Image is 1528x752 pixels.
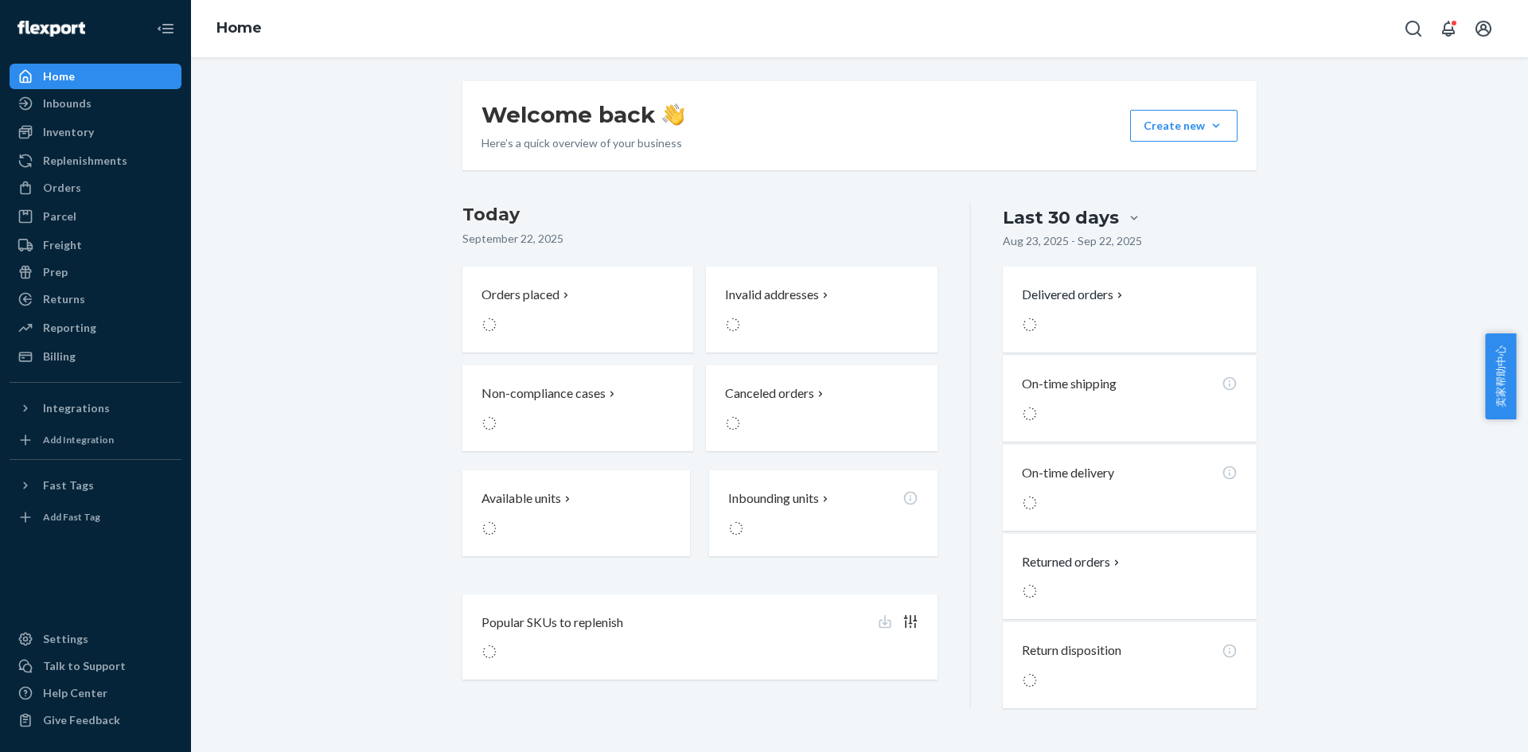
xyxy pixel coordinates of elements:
h1: Welcome back [481,100,684,129]
p: On-time shipping [1022,375,1117,393]
div: Orders [43,180,81,196]
button: Open Search Box [1397,13,1429,45]
a: Help Center [10,680,181,706]
a: Reporting [10,315,181,341]
p: Available units [481,489,561,508]
a: Add Fast Tag [10,505,181,530]
a: Billing [10,344,181,369]
div: Returns [43,291,85,307]
div: Give Feedback [43,712,120,728]
button: Inbounding units [709,470,937,556]
div: Last 30 days [1003,205,1119,230]
a: Parcel [10,204,181,229]
div: Billing [43,349,76,364]
a: Settings [10,626,181,652]
img: hand-wave emoji [662,103,684,126]
a: Orders [10,175,181,201]
div: Inventory [43,124,94,140]
button: Delivered orders [1022,286,1126,304]
p: Orders placed [481,286,559,304]
a: Replenishments [10,148,181,173]
div: Prep [43,264,68,280]
a: Returns [10,286,181,312]
p: Return disposition [1022,641,1121,660]
p: Popular SKUs to replenish [481,614,623,632]
div: Home [43,68,75,84]
p: Non-compliance cases [481,384,606,403]
a: Prep [10,259,181,285]
p: Canceled orders [725,384,814,403]
div: Add Fast Tag [43,510,100,524]
div: Add Integration [43,433,114,446]
button: Orders placed [462,267,693,353]
a: Home [216,19,262,37]
button: Open notifications [1432,13,1464,45]
p: Aug 23, 2025 - Sep 22, 2025 [1003,233,1142,249]
button: 卖家帮助中心 [1485,333,1516,419]
button: Available units [462,470,690,556]
div: Integrations [43,400,110,416]
div: Reporting [43,320,96,336]
div: Settings [43,631,88,647]
ol: breadcrumbs [204,6,275,52]
button: Open account menu [1468,13,1499,45]
button: Returned orders [1022,553,1123,571]
h3: Today [462,202,937,228]
a: Freight [10,232,181,258]
button: Canceled orders [706,365,937,451]
div: Freight [43,237,82,253]
a: Inbounds [10,91,181,116]
div: Talk to Support [43,658,126,674]
button: Create new [1130,110,1238,142]
div: Replenishments [43,153,127,169]
button: Fast Tags [10,473,181,498]
button: Non-compliance cases [462,365,693,451]
div: Help Center [43,685,107,701]
div: Fast Tags [43,477,94,493]
button: Invalid addresses [706,267,937,353]
a: Inventory [10,119,181,145]
button: Integrations [10,395,181,421]
p: Inbounding units [728,489,819,508]
a: Talk to Support [10,653,181,679]
p: Here’s a quick overview of your business [481,135,684,151]
a: Add Integration [10,427,181,453]
div: Parcel [43,208,76,224]
a: Home [10,64,181,89]
p: On-time delivery [1022,464,1114,482]
p: Invalid addresses [725,286,819,304]
div: Inbounds [43,95,92,111]
p: September 22, 2025 [462,231,937,247]
button: Give Feedback [10,707,181,733]
button: Close Navigation [150,13,181,45]
img: Flexport logo [18,21,85,37]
